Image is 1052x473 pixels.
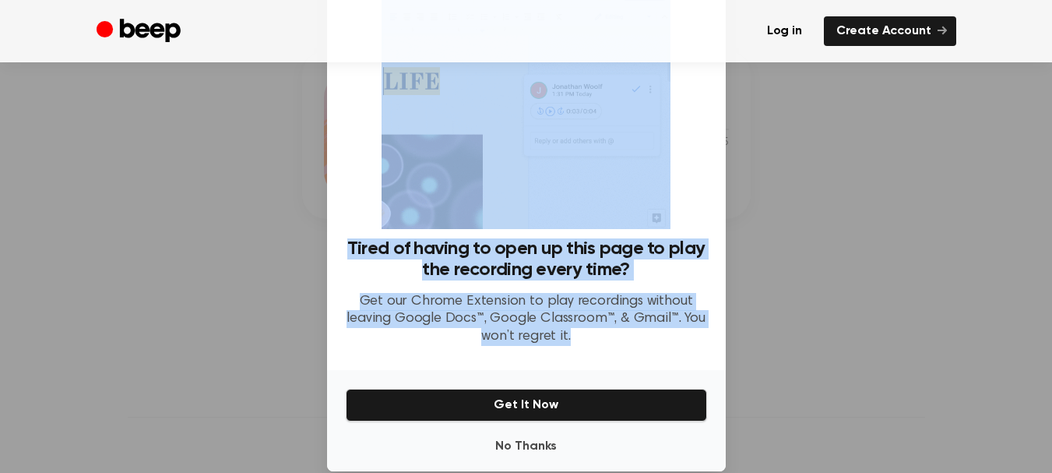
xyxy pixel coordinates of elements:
[346,238,707,281] h3: Tired of having to open up this page to play the recording every time?
[824,16,956,46] a: Create Account
[346,431,707,462] button: No Thanks
[97,16,185,47] a: Beep
[755,16,815,46] a: Log in
[346,389,707,422] button: Get It Now
[346,293,707,346] p: Get our Chrome Extension to play recordings without leaving Google Docs™, Google Classroom™, & Gm...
